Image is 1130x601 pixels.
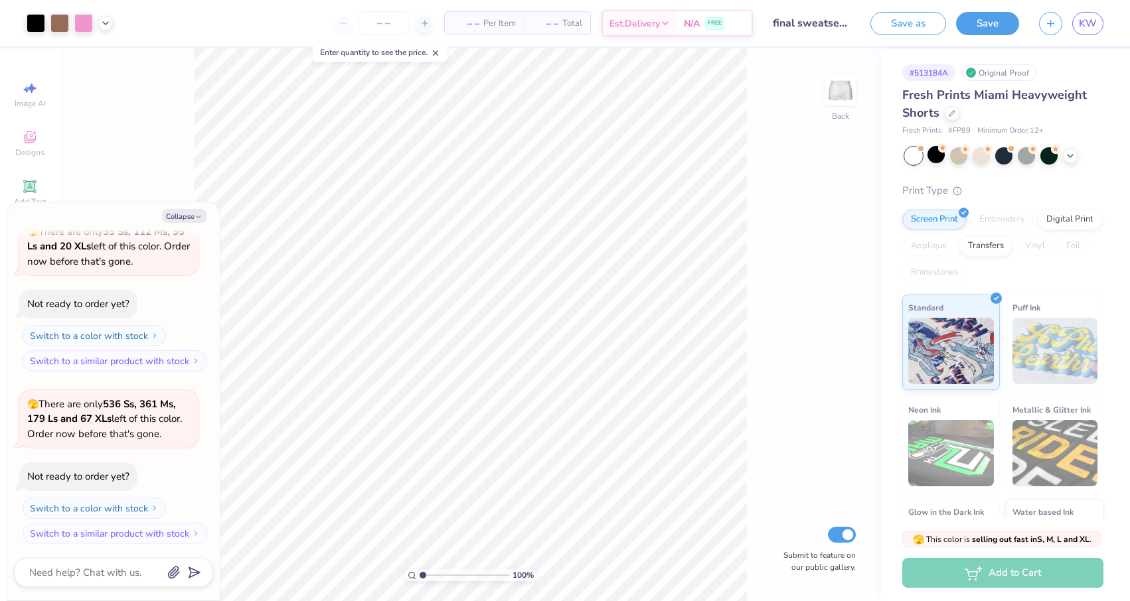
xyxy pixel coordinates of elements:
span: Per Item [483,17,516,31]
button: Switch to a similar product with stock [23,523,207,544]
span: There are only left of this color. Order now before that's gone. [27,397,182,440]
span: FREE [708,19,722,28]
span: # FP89 [948,125,971,137]
span: Image AI [15,98,46,109]
span: There are only left of this color. Order now before that's gone. [27,225,190,268]
button: Collapse [162,209,206,223]
input: – – [358,11,410,35]
span: Neon Ink [908,403,941,417]
img: Metallic & Glitter Ink [1012,420,1098,486]
span: This color is . [913,533,1091,545]
div: Digital Print [1038,210,1102,230]
img: Switch to a similar product with stock [192,357,200,365]
img: Switch to a color with stock [151,504,159,512]
span: Metallic & Glitter Ink [1012,403,1091,417]
button: Save [956,12,1019,35]
button: Switch to a color with stock [23,498,166,519]
div: # 513184A [902,64,955,81]
span: 100 % [513,569,534,581]
button: Switch to a similar product with stock [23,350,207,371]
div: Foil [1058,236,1089,256]
div: Transfers [959,236,1012,256]
div: Not ready to order yet? [27,470,129,483]
button: Save as [870,12,946,35]
span: 🫣 [27,398,39,411]
span: Add Text [14,196,46,207]
span: Est. Delivery [609,17,660,31]
div: Applique [902,236,955,256]
a: KW [1072,12,1103,35]
span: KW [1079,16,1097,31]
span: 🫣 [913,533,924,546]
span: Minimum Order: 12 + [977,125,1044,137]
span: Designs [15,147,44,158]
span: – – [532,17,558,31]
span: 🫣 [27,226,39,238]
span: Glow in the Dark Ink [908,505,984,519]
span: Puff Ink [1012,300,1040,314]
div: Original Proof [962,64,1036,81]
label: Submit to feature on our public gallery. [776,549,856,573]
span: Fresh Prints [902,125,941,137]
div: Print Type [902,183,1103,198]
div: Rhinestones [902,263,967,283]
img: Switch to a similar product with stock [192,529,200,537]
span: – – [453,17,479,31]
span: Fresh Prints Miami Heavyweight Shorts [902,87,1087,121]
img: Puff Ink [1012,318,1098,384]
div: Enter quantity to see the price. [313,43,447,62]
strong: selling out fast in S, M, L and XL [972,534,1090,545]
img: Back [827,77,854,103]
div: Vinyl [1016,236,1054,256]
div: Screen Print [902,210,967,230]
div: Back [832,110,849,122]
span: Standard [908,300,943,314]
button: Switch to a color with stock [23,325,166,346]
span: Total [562,17,582,31]
img: Standard [908,318,994,384]
input: Untitled Design [763,10,860,36]
span: Water based Ink [1012,505,1074,519]
img: Neon Ink [908,420,994,486]
div: Not ready to order yet? [27,297,129,310]
img: Switch to a color with stock [151,332,159,340]
div: Embroidery [971,210,1034,230]
span: N/A [684,17,700,31]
